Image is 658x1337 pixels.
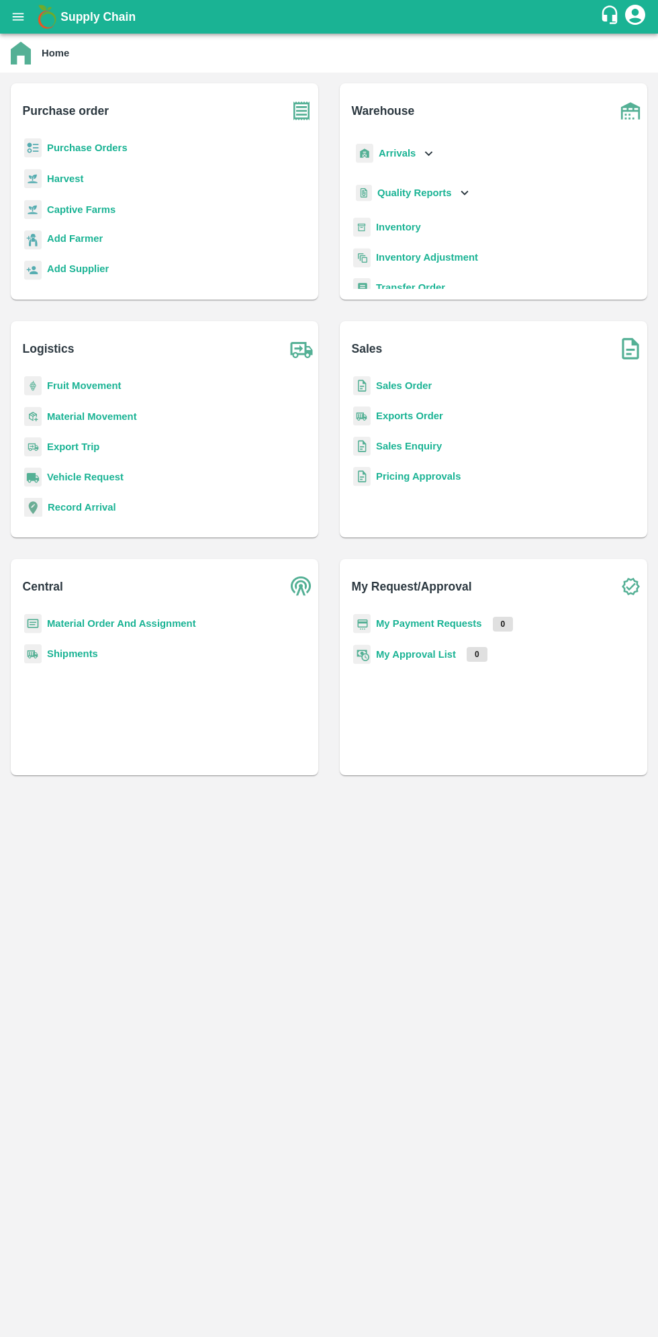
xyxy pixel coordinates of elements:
b: Add Farmer [47,233,103,244]
div: Quality Reports [353,179,472,207]
img: supplier [24,261,42,280]
a: Exports Order [376,411,443,421]
img: whInventory [353,218,371,237]
p: 0 [493,617,514,632]
img: whTransfer [353,278,371,298]
img: qualityReport [356,185,372,202]
img: sales [353,437,371,456]
img: farmer [24,230,42,250]
img: material [24,406,42,427]
b: Sales [352,339,383,358]
img: truck [285,332,318,365]
a: Sales Order [376,380,432,391]
img: fruit [24,376,42,396]
b: My Request/Approval [352,577,472,596]
img: warehouse [614,94,647,128]
b: Central [23,577,63,596]
a: My Payment Requests [376,618,482,629]
img: home [11,42,31,64]
a: Captive Farms [47,204,115,215]
a: Record Arrival [48,502,116,513]
img: centralMaterial [24,614,42,634]
b: Add Supplier [47,263,109,274]
a: Vehicle Request [47,472,124,482]
img: whArrival [356,144,373,163]
img: soSales [614,332,647,365]
a: Export Trip [47,441,99,452]
div: customer-support [600,5,623,29]
b: Logistics [23,339,75,358]
img: approval [353,644,371,664]
b: Home [42,48,69,58]
a: Material Order And Assignment [47,618,196,629]
b: Warehouse [352,101,415,120]
img: sales [353,467,371,486]
a: Shipments [47,648,98,659]
b: Purchase order [23,101,109,120]
img: shipments [353,406,371,426]
p: 0 [467,647,487,662]
b: Arrivals [379,148,416,159]
a: Transfer Order [376,282,445,293]
img: shipments [24,644,42,664]
a: My Approval List [376,649,456,660]
img: payment [353,614,371,634]
a: Purchase Orders [47,142,128,153]
img: harvest [24,200,42,220]
img: purchase [285,94,318,128]
button: open drawer [3,1,34,32]
a: Add Supplier [47,261,109,279]
a: Pricing Approvals [376,471,461,482]
a: Inventory Adjustment [376,252,478,263]
b: Quality Reports [377,187,452,198]
a: Harvest [47,173,83,184]
img: recordArrival [24,498,42,517]
div: account of current user [623,3,647,31]
img: delivery [24,437,42,457]
a: Inventory [376,222,421,232]
a: Add Farmer [47,231,103,249]
a: Fruit Movement [47,380,122,391]
div: Arrivals [353,138,436,169]
img: harvest [24,169,42,189]
a: Material Movement [47,411,137,422]
img: vehicle [24,468,42,487]
img: central [285,570,318,603]
img: check [614,570,647,603]
img: logo [34,3,60,30]
img: inventory [353,248,371,267]
a: Sales Enquiry [376,441,442,451]
img: sales [353,376,371,396]
a: Supply Chain [60,7,600,26]
b: Supply Chain [60,10,136,24]
img: reciept [24,138,42,158]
